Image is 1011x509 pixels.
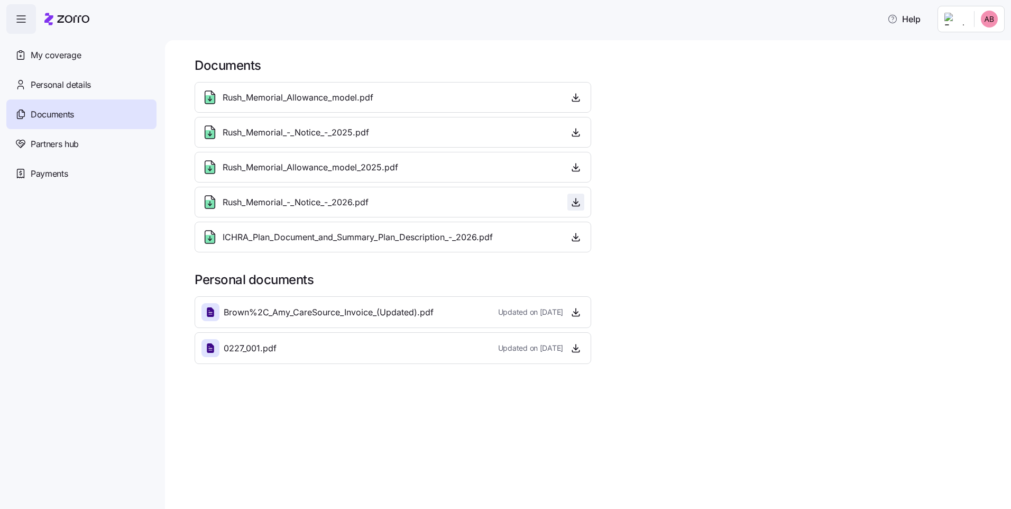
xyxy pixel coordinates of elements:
[31,167,68,180] span: Payments
[224,342,277,355] span: 0227_001.pdf
[6,40,157,70] a: My coverage
[6,70,157,99] a: Personal details
[223,161,398,174] span: Rush_Memorial_Allowance_model_2025.pdf
[887,13,921,25] span: Help
[31,49,81,62] span: My coverage
[879,8,929,30] button: Help
[223,91,373,104] span: Rush_Memorial_Allowance_model.pdf
[223,231,493,244] span: ICHRA_Plan_Document_and_Summary_Plan_Description_-_2026.pdf
[944,13,966,25] img: Employer logo
[31,78,91,92] span: Personal details
[981,11,998,28] img: cba5080562b0088cc197ed70d22f50eb
[498,343,563,353] span: Updated on [DATE]
[223,196,369,209] span: Rush_Memorial_-_Notice_-_2026.pdf
[6,129,157,159] a: Partners hub
[31,138,79,151] span: Partners hub
[498,307,563,317] span: Updated on [DATE]
[6,99,157,129] a: Documents
[223,126,369,139] span: Rush_Memorial_-_Notice_-_2025.pdf
[195,57,996,74] h1: Documents
[31,108,74,121] span: Documents
[224,306,434,319] span: Brown%2C_Amy_CareSource_Invoice_(Updated).pdf
[6,159,157,188] a: Payments
[195,271,996,288] h1: Personal documents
